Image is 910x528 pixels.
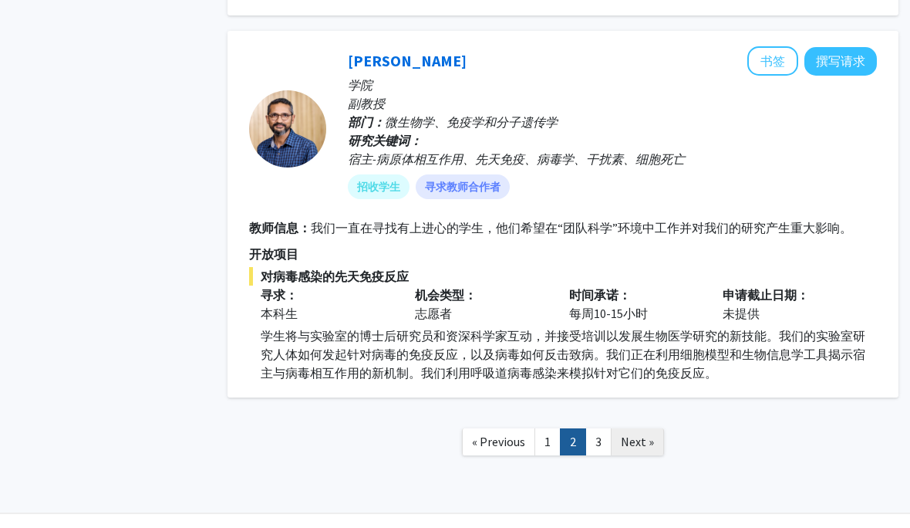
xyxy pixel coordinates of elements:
[415,306,452,322] font: 志愿者
[425,181,501,195] font: 寻求教师合作者
[760,54,785,69] font: 书签
[585,429,612,456] a: 3
[348,134,422,149] font: 研究关键词：
[569,306,648,322] font: 每周10-15小时
[261,288,298,303] font: 寻求：
[12,459,66,516] iframe: 聊天
[621,435,654,450] span: Next »
[348,96,385,112] font: 副教授
[560,429,586,456] a: 2
[348,115,385,130] font: 部门：
[228,414,898,476] nav: 页面导航
[816,54,865,69] font: 撰写请求
[385,115,558,130] font: 微生物学、免疫学和分子遗传学
[261,306,298,322] font: 本科生
[261,329,865,381] font: 学生将与实验室的博士后研究员和资深科学家互动，并接受培训以发展生物医学研究的新技能。我们的实验室研究人体如何发起针对病毒的免疫反应，以及病毒如何反击致病。我们正在利用细胞模型和生物信息学工具揭示...
[747,47,798,76] button: 将 Saurabh Chattopadhyay 添加至书签
[804,48,877,76] button: 向 Saurabh Chattopadhyay 撰写请求
[534,429,561,456] a: 1
[311,221,852,236] font: 我们一直在寻找有上进心的学生，他们希望在“团队科学”环境中工作并对我们的研究产生重大影响。
[611,429,664,456] a: Next
[357,181,400,195] font: 招收学生
[249,247,298,262] font: 开放项目
[348,152,685,168] font: 宿主-病原体相互作用、先天免疫、病毒学、干扰素、细胞死亡
[348,78,372,93] font: 学院
[472,435,525,450] span: « Previous
[569,288,631,303] font: 时间承诺：
[462,429,535,456] a: Previous
[348,52,467,71] a: [PERSON_NAME]
[415,288,477,303] font: 机会类型：
[261,269,409,285] font: 对病毒感染的先天免疫反应
[249,221,311,236] font: 教师信息：
[723,288,809,303] font: 申请截止日期：
[723,306,760,322] font: 未提供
